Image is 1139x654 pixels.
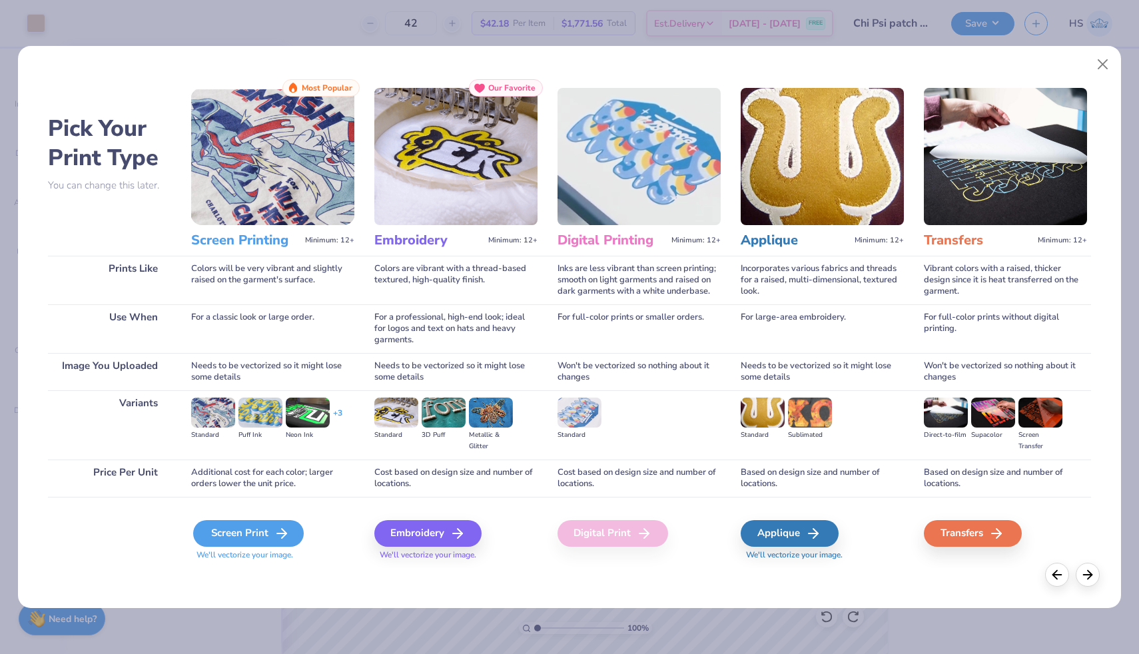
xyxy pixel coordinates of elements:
[374,353,538,390] div: Needs to be vectorized so it might lose some details
[48,180,171,191] p: You can change this later.
[48,353,171,390] div: Image You Uploaded
[1090,52,1116,77] button: Close
[558,88,721,225] img: Digital Printing
[924,520,1022,547] div: Transfers
[558,304,721,353] div: For full-color prints or smaller orders.
[488,236,538,245] span: Minimum: 12+
[374,430,418,441] div: Standard
[488,83,536,93] span: Our Favorite
[286,398,330,427] img: Neon Ink
[191,353,354,390] div: Needs to be vectorized so it might lose some details
[374,88,538,225] img: Embroidery
[788,430,832,441] div: Sublimated
[924,304,1087,353] div: For full-color prints without digital printing.
[48,256,171,304] div: Prints Like
[374,256,538,304] div: Colors are vibrant with a thread-based textured, high-quality finish.
[48,304,171,353] div: Use When
[741,398,785,427] img: Standard
[741,88,904,225] img: Applique
[741,304,904,353] div: For large-area embroidery.
[558,430,601,441] div: Standard
[558,256,721,304] div: Inks are less vibrant than screen printing; smooth on light garments and raised on dark garments ...
[741,520,839,547] div: Applique
[48,114,171,172] h2: Pick Your Print Type
[558,353,721,390] div: Won't be vectorized so nothing about it changes
[48,390,171,459] div: Variants
[741,232,849,249] h3: Applique
[422,398,466,427] img: 3D Puff
[374,460,538,497] div: Cost based on design size and number of locations.
[286,430,330,441] div: Neon Ink
[238,398,282,427] img: Puff Ink
[1018,430,1062,452] div: Screen Transfer
[558,460,721,497] div: Cost based on design size and number of locations.
[305,236,354,245] span: Minimum: 12+
[971,398,1015,427] img: Supacolor
[374,304,538,353] div: For a professional, high-end look; ideal for logos and text on hats and heavy garments.
[924,398,968,427] img: Direct-to-film
[1038,236,1087,245] span: Minimum: 12+
[558,232,666,249] h3: Digital Printing
[333,408,342,430] div: + 3
[302,83,352,93] span: Most Popular
[191,430,235,441] div: Standard
[924,88,1087,225] img: Transfers
[191,549,354,561] span: We'll vectorize your image.
[469,398,513,427] img: Metallic & Glitter
[469,430,513,452] div: Metallic & Glitter
[48,460,171,497] div: Price Per Unit
[924,353,1087,390] div: Won't be vectorized so nothing about it changes
[191,398,235,427] img: Standard
[374,520,482,547] div: Embroidery
[741,256,904,304] div: Incorporates various fabrics and threads for a raised, multi-dimensional, textured look.
[191,88,354,225] img: Screen Printing
[855,236,904,245] span: Minimum: 12+
[741,353,904,390] div: Needs to be vectorized so it might lose some details
[238,430,282,441] div: Puff Ink
[374,398,418,427] img: Standard
[741,460,904,497] div: Based on design size and number of locations.
[191,304,354,353] div: For a classic look or large order.
[191,232,300,249] h3: Screen Printing
[924,232,1032,249] h3: Transfers
[558,398,601,427] img: Standard
[191,256,354,304] div: Colors will be very vibrant and slightly raised on the garment's surface.
[741,549,904,561] span: We'll vectorize your image.
[193,520,304,547] div: Screen Print
[671,236,721,245] span: Minimum: 12+
[374,232,483,249] h3: Embroidery
[971,430,1015,441] div: Supacolor
[422,430,466,441] div: 3D Puff
[741,430,785,441] div: Standard
[924,256,1087,304] div: Vibrant colors with a raised, thicker design since it is heat transferred on the garment.
[558,520,668,547] div: Digital Print
[924,460,1087,497] div: Based on design size and number of locations.
[191,460,354,497] div: Additional cost for each color; larger orders lower the unit price.
[374,549,538,561] span: We'll vectorize your image.
[924,430,968,441] div: Direct-to-film
[1018,398,1062,427] img: Screen Transfer
[788,398,832,427] img: Sublimated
